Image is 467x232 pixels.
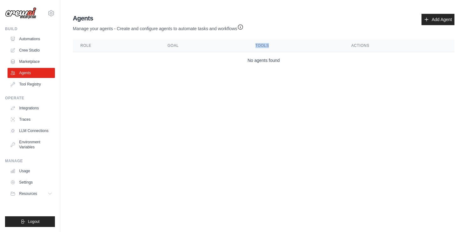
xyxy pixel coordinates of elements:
[19,191,37,196] span: Resources
[160,39,248,52] th: Goal
[8,45,55,55] a: Crew Studio
[344,39,454,52] th: Actions
[421,14,454,25] a: Add Agent
[73,23,244,32] p: Manage your agents - Create and configure agents to automate tasks and workflows
[8,166,55,176] a: Usage
[5,26,55,31] div: Build
[8,103,55,113] a: Integrations
[73,14,244,23] h2: Agents
[8,79,55,89] a: Tool Registry
[73,52,454,69] td: No agents found
[248,39,344,52] th: Tools
[8,189,55,199] button: Resources
[8,68,55,78] a: Agents
[28,219,40,224] span: Logout
[8,126,55,136] a: LLM Connections
[5,96,55,101] div: Operate
[73,39,160,52] th: Role
[8,34,55,44] a: Automations
[8,114,55,124] a: Traces
[8,137,55,152] a: Environment Variables
[8,57,55,67] a: Marketplace
[5,216,55,227] button: Logout
[8,177,55,187] a: Settings
[5,158,55,163] div: Manage
[5,7,36,19] img: Logo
